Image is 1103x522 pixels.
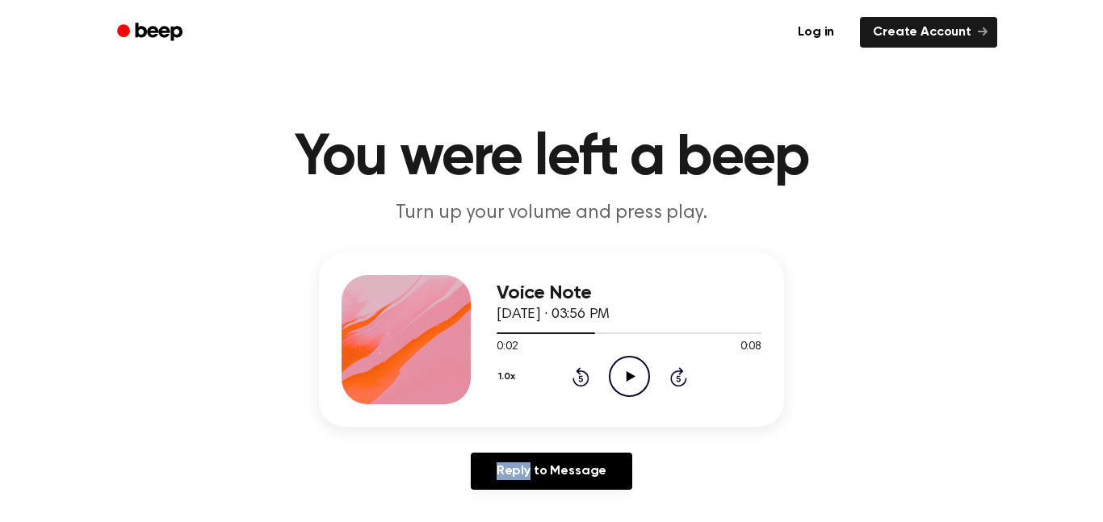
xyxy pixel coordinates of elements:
[138,129,965,187] h1: You were left a beep
[497,363,521,390] button: 1.0x
[740,339,761,356] span: 0:08
[860,17,997,48] a: Create Account
[497,282,761,304] h3: Voice Note
[106,17,197,48] a: Beep
[782,14,850,51] a: Log in
[497,307,610,322] span: [DATE] · 03:56 PM
[471,453,632,490] a: Reply to Message
[497,339,518,356] span: 0:02
[241,200,862,227] p: Turn up your volume and press play.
